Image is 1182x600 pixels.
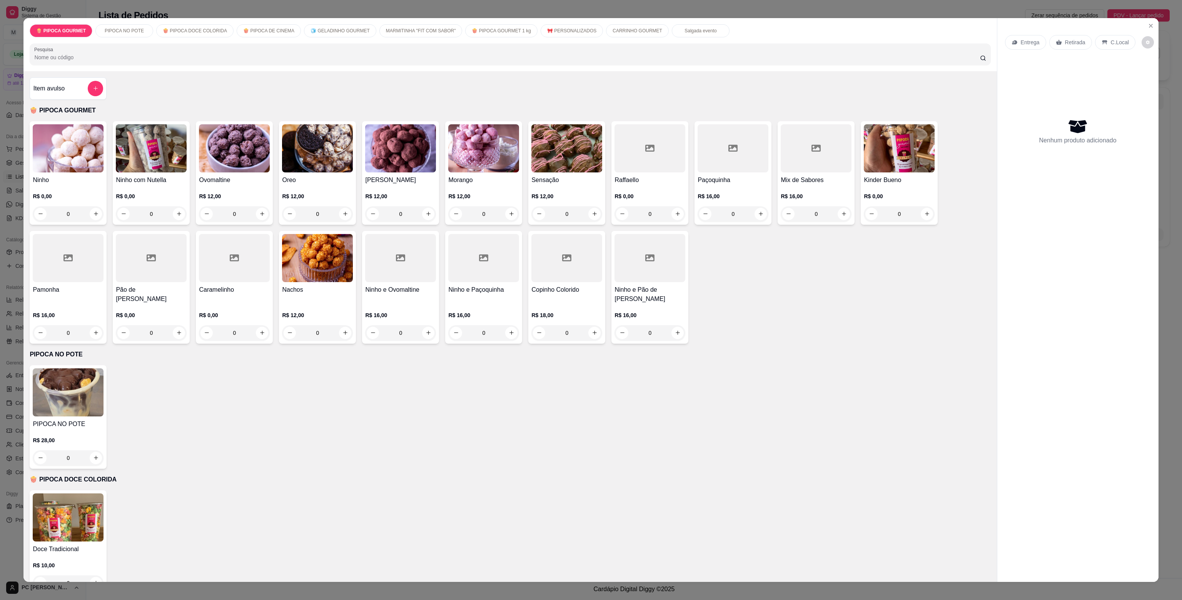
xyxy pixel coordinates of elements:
p: R$ 12,00 [365,192,436,200]
p: R$ 16,00 [33,311,104,319]
button: increase-product-quantity [671,327,684,339]
h4: Copinho Colorido [531,285,602,294]
p: 🍿 PIPOCA GOURMET 1 kg [472,28,531,34]
button: increase-product-quantity [838,208,850,220]
button: decrease-product-quantity [782,208,795,220]
h4: Caramelinho [199,285,270,294]
h4: Ninho com Nutella [116,175,187,185]
h4: Ninho e Paçoquinha [448,285,519,294]
img: product-image [116,124,187,172]
p: 🍿 PIPOCA GOURMET [30,106,990,115]
button: decrease-product-quantity [616,327,628,339]
p: Entrega [1021,38,1040,46]
button: decrease-product-quantity [450,327,462,339]
img: product-image [365,124,436,172]
h4: Item avulso [33,84,65,93]
p: R$ 0,00 [864,192,935,200]
label: Pesquisa [34,46,56,53]
p: MARMITINHA "FIT COM SABOR" [386,28,456,34]
p: 🧊 GELADINHO GOURMET [311,28,370,34]
p: R$ 12,00 [282,192,353,200]
button: decrease-product-quantity [367,327,379,339]
h4: Ninho e Pão de [PERSON_NAME] [614,285,685,304]
p: CARRINHO GOURMET [613,28,662,34]
img: product-image [448,124,519,172]
p: PIPOCA NO POTE [105,28,144,34]
h4: Raffaello [614,175,685,185]
p: 🍿 PIPOCA GOURMET [36,28,86,34]
button: add-separate-item [88,81,103,96]
p: R$ 16,00 [448,311,519,319]
p: Nenhum produto adicionado [1039,136,1117,145]
p: R$ 0,00 [116,192,187,200]
h4: Doce Tradicional [33,545,104,554]
p: R$ 12,00 [531,192,602,200]
h4: Mix de Sabores [781,175,851,185]
p: Retirada [1065,38,1085,46]
h4: Paçoquinha [698,175,768,185]
img: product-image [33,124,104,172]
p: R$ 0,00 [33,192,104,200]
h4: Ovomaltine [199,175,270,185]
p: 🍿 PIPOCA DOCE COLORIDA [163,28,227,34]
h4: Nachos [282,285,353,294]
h4: Ninho [33,175,104,185]
p: R$ 10,00 [33,562,104,569]
p: R$ 12,00 [282,311,353,319]
p: R$ 0,00 [199,311,270,319]
p: PIPOCA NO POTE [30,350,990,359]
img: product-image [531,124,602,172]
p: R$ 16,00 [365,311,436,319]
p: 🍿 PIPOCA DE CINEMA [243,28,294,34]
p: 🍿 PIPOCA DOCE COLORIDA [30,475,990,484]
p: 🎀 PERSONALIZADOS [547,28,596,34]
p: R$ 16,00 [614,311,685,319]
h4: PIPOCA NO POTE [33,419,104,429]
p: Salgada evento [684,28,716,34]
button: decrease-product-quantity [1142,36,1154,48]
button: Close [1145,20,1157,32]
h4: Pão de [PERSON_NAME] [116,285,187,304]
img: product-image [33,368,104,416]
button: increase-product-quantity [422,327,434,339]
img: product-image [282,234,353,282]
img: product-image [33,493,104,542]
h4: Kinder Bueno [864,175,935,185]
p: R$ 12,00 [448,192,519,200]
img: product-image [864,124,935,172]
input: Pesquisa [34,53,980,61]
p: R$ 0,00 [614,192,685,200]
p: C.Local [1111,38,1129,46]
h4: Morango [448,175,519,185]
img: product-image [282,124,353,172]
button: increase-product-quantity [588,327,601,339]
p: R$ 12,00 [199,192,270,200]
p: R$ 18,00 [531,311,602,319]
p: R$ 28,00 [33,436,104,444]
button: decrease-product-quantity [533,327,545,339]
h4: Oreo [282,175,353,185]
p: R$ 16,00 [781,192,851,200]
p: R$ 16,00 [698,192,768,200]
h4: [PERSON_NAME] [365,175,436,185]
p: R$ 0,00 [116,311,187,319]
h4: Sensação [531,175,602,185]
button: increase-product-quantity [505,327,518,339]
h4: Ninho e Ovomaltine [365,285,436,294]
img: product-image [199,124,270,172]
h4: Pamonha [33,285,104,294]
